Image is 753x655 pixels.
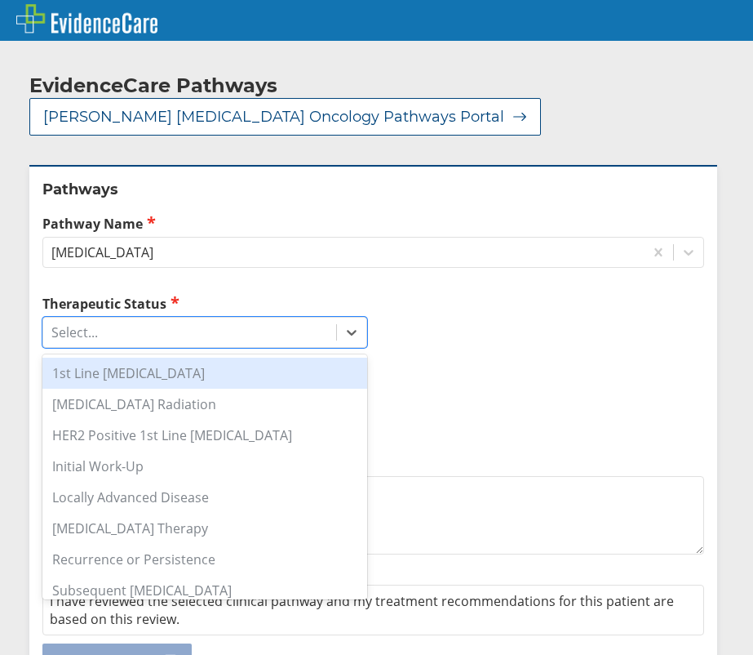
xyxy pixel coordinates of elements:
label: Additional Details [42,454,704,472]
div: Locally Advanced Disease [42,482,367,513]
label: Therapeutic Status [42,294,367,313]
button: [PERSON_NAME] [MEDICAL_DATA] Oncology Pathways Portal [29,98,541,136]
span: [PERSON_NAME] [MEDICAL_DATA] Oncology Pathways Portal [43,107,504,127]
div: Subsequent [MEDICAL_DATA] [42,575,367,606]
div: 1st Line [MEDICAL_DATA] [42,358,367,389]
div: HER2 Positive 1st Line [MEDICAL_DATA] [42,420,367,451]
label: Pathway Name [42,214,704,233]
div: Initial Work-Up [42,451,367,482]
div: [MEDICAL_DATA] Therapy [42,513,367,544]
h2: Pathways [42,180,704,199]
img: EvidenceCare [16,4,157,33]
div: [MEDICAL_DATA] Radiation [42,389,367,420]
div: Select... [51,323,98,341]
div: Recurrence or Persistence [42,544,367,575]
span: I have reviewed the selected clinical pathway and my treatment recommendations for this patient a... [50,592,674,628]
div: [MEDICAL_DATA] [51,243,153,261]
h2: EvidenceCare Pathways [29,74,277,98]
